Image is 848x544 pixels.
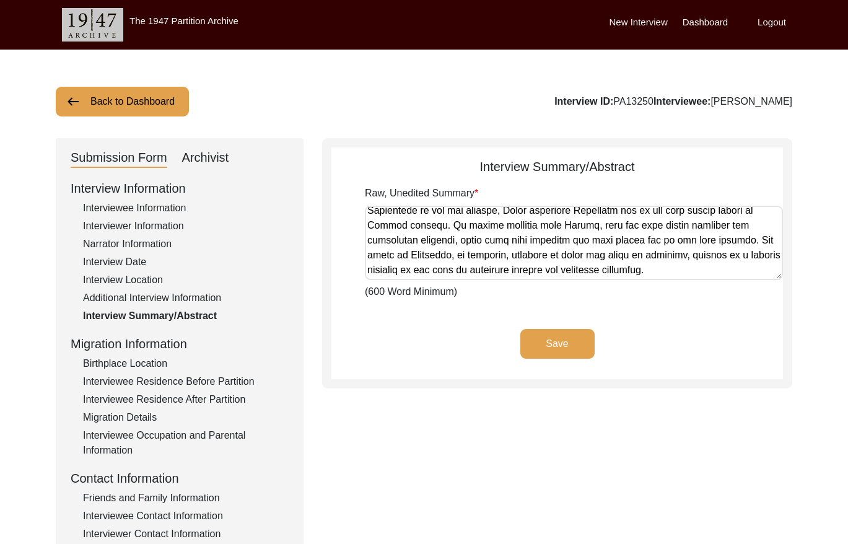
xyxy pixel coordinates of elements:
[83,255,289,270] div: Interview Date
[83,273,289,287] div: Interview Location
[331,157,783,176] div: Interview Summary/Abstract
[129,15,238,26] label: The 1947 Partition Archive
[62,8,123,42] img: header-logo.png
[758,15,786,30] label: Logout
[83,527,289,542] div: Interviewer Contact Information
[83,410,289,425] div: Migration Details
[83,291,289,305] div: Additional Interview Information
[554,96,613,107] b: Interview ID:
[83,392,289,407] div: Interviewee Residence After Partition
[71,179,289,198] div: Interview Information
[71,335,289,353] div: Migration Information
[83,428,289,458] div: Interviewee Occupation and Parental Information
[83,509,289,524] div: Interviewee Contact Information
[365,186,478,201] label: Raw, Unedited Summary
[71,469,289,488] div: Contact Information
[66,94,81,109] img: arrow-left.png
[182,148,229,168] div: Archivist
[520,329,595,359] button: Save
[83,356,289,371] div: Birthplace Location
[83,491,289,506] div: Friends and Family Information
[83,237,289,252] div: Narrator Information
[83,201,289,216] div: Interviewee Information
[83,374,289,389] div: Interviewee Residence Before Partition
[56,87,189,116] button: Back to Dashboard
[610,15,668,30] label: New Interview
[554,94,792,109] div: PA13250 [PERSON_NAME]
[653,96,710,107] b: Interviewee:
[365,186,783,299] div: (600 Word Minimum)
[71,148,167,168] div: Submission Form
[83,309,289,323] div: Interview Summary/Abstract
[683,15,728,30] label: Dashboard
[83,219,289,234] div: Interviewer Information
